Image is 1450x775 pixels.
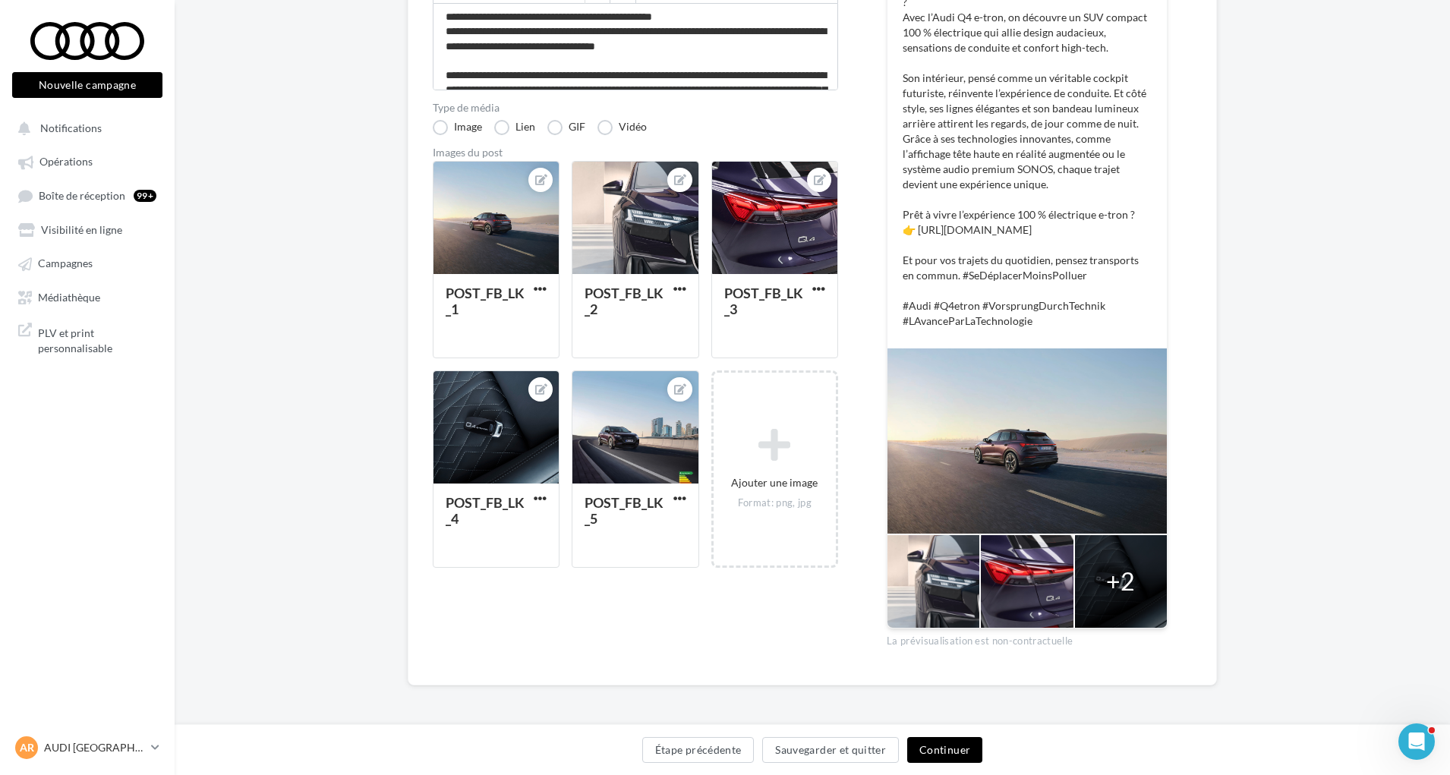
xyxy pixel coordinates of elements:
[9,283,165,310] a: Médiathèque
[446,494,525,527] div: POST_FB_LK_4
[39,156,93,169] span: Opérations
[433,120,482,135] label: Image
[446,285,525,317] div: POST_FB_LK_1
[12,72,162,98] button: Nouvelle campagne
[38,323,156,355] span: PLV et print personnalisable
[9,147,165,175] a: Opérations
[38,257,93,270] span: Campagnes
[762,737,899,763] button: Sauvegarder et quitter
[39,189,125,202] span: Boîte de réception
[585,494,664,527] div: POST_FB_LK_5
[1398,723,1435,760] iframe: Intercom live chat
[547,120,585,135] label: GIF
[887,629,1168,648] div: La prévisualisation est non-contractuelle
[642,737,755,763] button: Étape précédente
[1106,564,1135,599] div: +2
[44,740,145,755] p: AUDI [GEOGRAPHIC_DATA]
[38,291,100,304] span: Médiathèque
[20,740,34,755] span: AR
[433,147,838,158] div: Images du post
[585,285,664,317] div: POST_FB_LK_2
[597,120,647,135] label: Vidéo
[134,190,156,202] div: 99+
[9,249,165,276] a: Campagnes
[9,181,165,210] a: Boîte de réception99+
[724,285,803,317] div: POST_FB_LK_3
[40,121,102,134] span: Notifications
[12,733,162,762] a: AR AUDI [GEOGRAPHIC_DATA]
[433,102,838,113] label: Type de média
[9,216,165,243] a: Visibilité en ligne
[9,317,165,361] a: PLV et print personnalisable
[907,737,982,763] button: Continuer
[9,114,159,141] button: Notifications
[494,120,535,135] label: Lien
[41,223,122,236] span: Visibilité en ligne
